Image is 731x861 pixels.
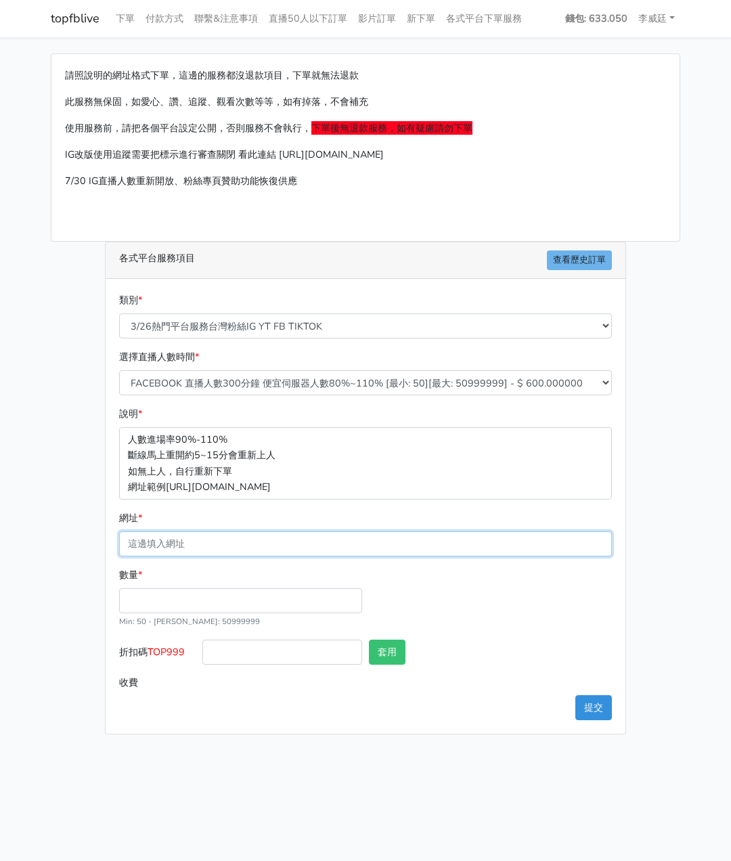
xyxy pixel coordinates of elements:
[116,670,199,695] label: 收費
[119,616,260,627] small: Min: 50 - [PERSON_NAME]: 50999999
[140,5,189,32] a: 付款方式
[65,173,666,189] p: 7/30 IG直播人數重新開放、粉絲專頁贊助功能恢復供應
[575,695,612,720] button: 提交
[119,349,199,365] label: 選擇直播人數時間
[65,94,666,110] p: 此服務無保固，如愛心、讚、追蹤、觀看次數等等，如有掉落，不會補充
[116,640,199,670] label: 折扣碼
[311,121,472,135] span: 下單後無退款服務，如有疑慮請勿下單
[65,68,666,83] p: 請照說明的網址格式下單，這邊的服務都沒退款項目，下單就無法退款
[51,5,99,32] a: topfblive
[65,147,666,162] p: IG改版使用追蹤需要把標示進行審查關閉 看此連結 [URL][DOMAIN_NAME]
[441,5,527,32] a: 各式平台下單服務
[565,12,627,25] strong: 錢包: 633.050
[119,531,612,556] input: 這邊填入網址
[560,5,633,32] a: 錢包: 633.050
[65,120,666,136] p: 使用服務前，請把各個平台設定公開，否則服務不會執行，
[119,292,142,308] label: 類別
[353,5,401,32] a: 影片訂單
[547,250,612,270] a: 查看歷史訂單
[110,5,140,32] a: 下單
[263,5,353,32] a: 直播50人以下訂單
[119,510,142,526] label: 網址
[401,5,441,32] a: 新下單
[119,567,142,583] label: 數量
[119,406,142,422] label: 說明
[119,427,612,499] p: 人數進場率90%-110% 斷線馬上重開約5~15分會重新上人 如無上人，自行重新下單 網址範例[URL][DOMAIN_NAME]
[148,645,185,659] span: TOP999
[369,640,405,665] button: 套用
[189,5,263,32] a: 聯繫&注意事項
[106,242,625,279] div: 各式平台服務項目
[633,5,680,32] a: 李威廷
